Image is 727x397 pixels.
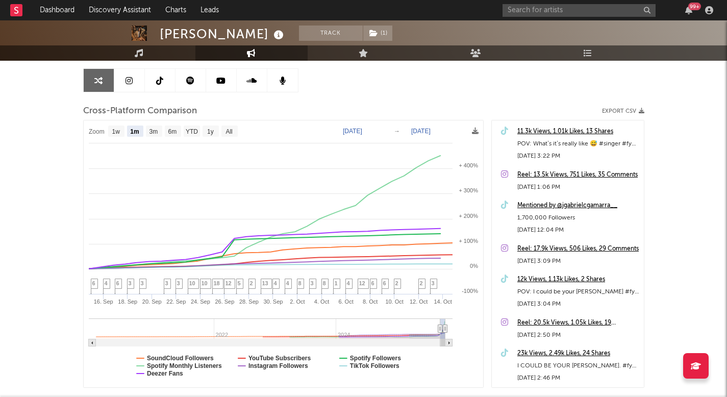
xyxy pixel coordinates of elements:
[147,370,183,377] text: Deezer Fans
[238,280,241,286] span: 5
[517,286,639,298] div: POV: I could be your [PERSON_NAME] #fyp #singer #originalmusic
[202,280,208,286] span: 10
[420,280,423,286] span: 2
[190,299,210,305] text: 24. Sep
[225,280,232,286] span: 12
[470,263,478,269] text: 0%
[207,128,214,135] text: 1y
[343,128,362,135] text: [DATE]
[166,299,186,305] text: 22. Sep
[141,280,144,286] span: 3
[432,280,435,286] span: 3
[298,280,302,286] span: 8
[517,200,639,212] a: Mentioned by @jgabrielcgamarra__
[290,299,305,305] text: 2. Oct
[517,243,639,255] a: Reel: 17.9k Views, 506 Likes, 29 Comments
[602,108,644,114] button: Export CSV
[517,317,639,329] a: Reel: 20.5k Views, 1.05k Likes, 19 Comments
[409,299,427,305] text: 12. Oct
[215,299,234,305] text: 26. Sep
[517,348,639,360] a: 23k Views, 2.49k Likes, 24 Shares
[130,128,139,135] text: 1m
[517,150,639,162] div: [DATE] 3:22 PM
[503,4,656,17] input: Search for artists
[517,372,639,384] div: [DATE] 2:46 PM
[165,280,168,286] span: 3
[262,280,268,286] span: 13
[263,299,283,305] text: 30. Sep
[517,138,639,150] div: POV: What’s it’s really like 😅 #singer #fyp #originalmusic
[517,212,639,224] div: 1,700,000 Followers
[385,299,403,305] text: 10. Oct
[225,128,232,135] text: All
[168,128,177,135] text: 6m
[462,288,478,294] text: -100%
[383,280,386,286] span: 6
[363,26,393,41] span: ( 1 )
[335,280,338,286] span: 1
[299,26,363,41] button: Track
[89,128,105,135] text: Zoom
[338,299,353,305] text: 6. Oct
[185,128,197,135] text: YTD
[274,280,277,286] span: 4
[129,280,132,286] span: 3
[394,128,400,135] text: →
[459,187,478,193] text: + 300%
[517,224,639,236] div: [DATE] 12:04 PM
[362,299,377,305] text: 8. Oct
[147,355,214,362] text: SoundCloud Followers
[248,362,308,369] text: Instagram Followers
[517,274,639,286] a: 12k Views, 1.13k Likes, 2 Shares
[239,299,258,305] text: 28. Sep
[149,128,158,135] text: 3m
[517,181,639,193] div: [DATE] 1:06 PM
[459,238,478,244] text: + 100%
[118,299,137,305] text: 18. Sep
[349,355,400,362] text: Spotify Followers
[248,355,311,362] text: YouTube Subscribers
[411,128,431,135] text: [DATE]
[311,280,314,286] span: 3
[160,26,286,42] div: [PERSON_NAME]
[142,299,161,305] text: 20. Sep
[459,162,478,168] text: + 400%
[93,299,113,305] text: 16. Sep
[177,280,180,286] span: 3
[323,280,326,286] span: 8
[116,280,119,286] span: 6
[434,299,452,305] text: 14. Oct
[349,362,399,369] text: TikTok Followers
[459,213,478,219] text: + 200%
[314,299,329,305] text: 4. Oct
[685,6,692,14] button: 99+
[517,255,639,267] div: [DATE] 3:09 PM
[250,280,253,286] span: 2
[214,280,220,286] span: 18
[105,280,108,286] span: 4
[147,362,222,369] text: Spotify Monthly Listeners
[688,3,701,10] div: 99 +
[347,280,350,286] span: 4
[112,128,120,135] text: 1w
[371,280,374,286] span: 6
[395,280,398,286] span: 2
[83,105,197,117] span: Cross-Platform Comparison
[359,280,365,286] span: 12
[517,329,639,341] div: [DATE] 2:50 PM
[517,126,639,138] a: 11.3k Views, 1.01k Likes, 13 Shares
[517,298,639,310] div: [DATE] 3:04 PM
[517,169,639,181] a: Reel: 13.5k Views, 751 Likes, 35 Comments
[92,280,95,286] span: 6
[517,360,639,372] div: I COULD BE YOUR [PERSON_NAME]. #fyp #singer #originalmusic #recordingartist #[PERSON_NAME]
[189,280,195,286] span: 10
[286,280,289,286] span: 4
[363,26,392,41] button: (1)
